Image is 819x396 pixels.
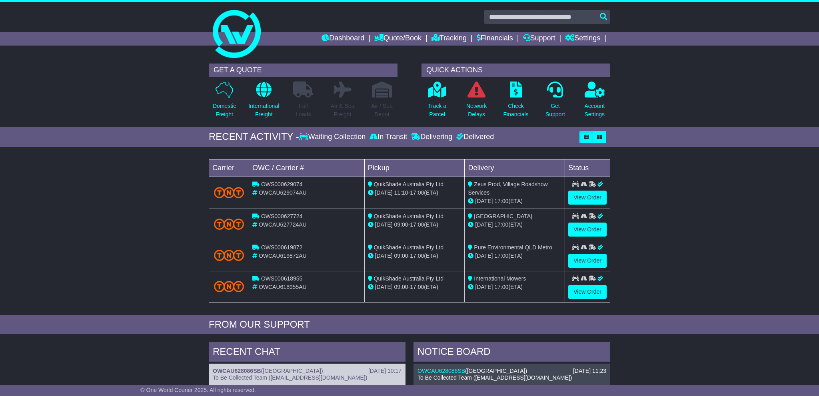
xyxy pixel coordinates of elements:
[371,102,393,119] p: Air / Sea Depot
[468,221,561,229] div: (ETA)
[468,283,561,291] div: (ETA)
[474,244,552,251] span: Pure Environmental QLD Metro
[454,133,494,141] div: Delivered
[214,281,244,292] img: TNT_Domestic.png
[474,213,532,219] span: [GEOGRAPHIC_DATA]
[394,253,408,259] span: 09:00
[475,221,493,228] span: [DATE]
[568,191,607,205] a: View Order
[209,64,398,77] div: GET A QUOTE
[140,387,256,393] span: © One World Courier 2025. All rights reserved.
[394,221,408,228] span: 09:00
[214,219,244,229] img: TNT_Domestic.png
[209,319,610,330] div: FROM OUR SUPPORT
[368,221,461,229] div: - (ETA)
[494,253,508,259] span: 17:00
[375,189,393,196] span: [DATE]
[410,253,424,259] span: 17:00
[214,187,244,198] img: TNT_Domestic.png
[249,159,365,177] td: OWC / Carrier #
[585,102,605,119] p: Account Settings
[214,250,244,261] img: TNT_Domestic.png
[259,189,307,196] span: OWCAU629074AU
[374,244,443,251] span: QuikShade Australia Pty Ltd
[212,81,236,123] a: DomesticFreight
[259,253,307,259] span: OWCAU619872AU
[465,159,565,177] td: Delivery
[375,284,393,290] span: [DATE]
[468,252,561,260] div: (ETA)
[374,181,443,187] span: QuikShade Australia Pty Ltd
[545,81,565,123] a: GetSupport
[417,368,465,374] a: OWCAU628086SB
[209,159,249,177] td: Carrier
[565,32,600,46] a: Settings
[299,133,368,141] div: Waiting Collection
[261,213,303,219] span: OWS000627724
[494,198,508,204] span: 17:00
[565,159,610,177] td: Status
[209,342,406,364] div: RECENT CHAT
[374,213,443,219] span: QuikShade Australia Pty Ltd
[503,102,529,119] p: Check Financials
[428,102,446,119] p: Track a Parcel
[409,133,454,141] div: Delivering
[466,102,487,119] p: Network Delays
[368,133,409,141] div: In Transit
[545,102,565,119] p: Get Support
[293,102,313,119] p: Full Loads
[263,368,321,374] span: [GEOGRAPHIC_DATA]
[413,342,610,364] div: NOTICE BOARD
[209,131,299,143] div: RECENT ACTIVITY -
[584,81,605,123] a: AccountSettings
[427,81,447,123] a: Track aParcel
[475,198,493,204] span: [DATE]
[474,275,526,282] span: International Mowers
[568,254,607,268] a: View Order
[421,64,610,77] div: QUICK ACTIONS
[331,102,354,119] p: Air & Sea Freight
[475,253,493,259] span: [DATE]
[494,221,508,228] span: 17:00
[417,374,572,381] span: To Be Collected Team ([EMAIL_ADDRESS][DOMAIN_NAME])
[248,81,280,123] a: InternationalFreight
[417,368,606,374] div: ( )
[261,275,303,282] span: OWS000618955
[503,81,529,123] a: CheckFinancials
[374,32,421,46] a: Quote/Book
[431,32,467,46] a: Tracking
[368,283,461,291] div: - (ETA)
[368,189,461,197] div: - (ETA)
[322,32,364,46] a: Dashboard
[494,284,508,290] span: 17:00
[468,197,561,205] div: (ETA)
[213,102,236,119] p: Domestic Freight
[568,285,607,299] a: View Order
[394,189,408,196] span: 11:10
[259,221,307,228] span: OWCAU627724AU
[375,221,393,228] span: [DATE]
[213,368,402,374] div: ( )
[261,181,303,187] span: OWS000629074
[573,368,606,374] div: [DATE] 11:23
[466,81,487,123] a: NetworkDelays
[410,221,424,228] span: 17:00
[261,244,303,251] span: OWS000619872
[468,181,547,196] span: Zeus Prod, Village Roadshow Services
[523,32,555,46] a: Support
[368,252,461,260] div: - (ETA)
[568,223,607,237] a: View Order
[364,159,465,177] td: Pickup
[259,284,307,290] span: OWCAU618955AU
[410,284,424,290] span: 17:00
[368,368,402,374] div: [DATE] 10:17
[467,368,525,374] span: [GEOGRAPHIC_DATA]
[394,284,408,290] span: 09:00
[477,32,513,46] a: Financials
[374,275,443,282] span: QuikShade Australia Pty Ltd
[213,368,261,374] a: OWCAU628086SB
[375,253,393,259] span: [DATE]
[248,102,279,119] p: International Freight
[410,189,424,196] span: 17:00
[213,374,367,381] span: To Be Collected Team ([EMAIL_ADDRESS][DOMAIN_NAME])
